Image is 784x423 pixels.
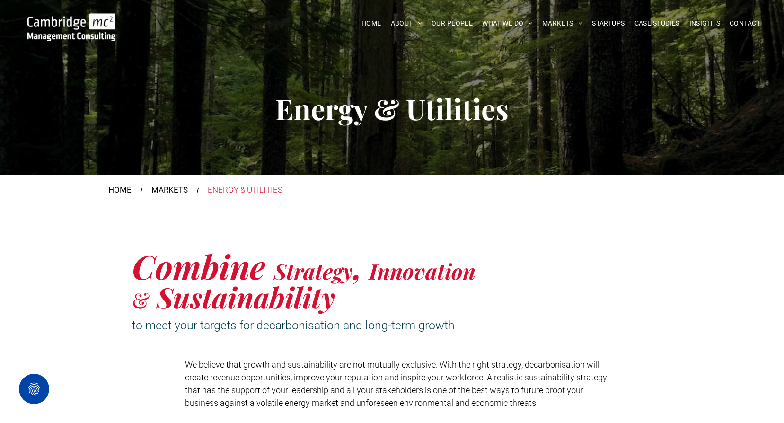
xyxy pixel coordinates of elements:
[132,244,265,288] span: Combine
[537,16,587,31] a: MARKETS
[477,16,537,31] a: WHAT WE DO
[725,16,765,31] a: CONTACT
[274,256,353,285] span: Strategy
[132,285,150,314] span: &
[108,184,676,196] nav: Breadcrumbs
[630,16,685,31] a: CASE STUDIES
[208,184,282,196] div: ENERGY & UTILITIES
[27,15,115,25] a: Your Business Transformed | Cambridge Management Consulting
[108,184,132,196] a: HOME
[275,89,509,127] span: Energy & Utilities
[427,16,477,31] a: OUR PEOPLE
[685,16,725,31] a: INSIGHTS
[587,16,629,31] a: STARTUPS
[386,16,427,31] a: ABOUT
[27,13,115,41] img: Go to Homepage
[185,360,607,408] span: We believe that growth and sustainability are not mutually exclusive. With the right strategy, de...
[369,256,476,285] span: Innovation
[357,16,386,31] a: HOME
[151,184,188,196] a: MARKETS
[353,244,362,288] span: ,
[132,318,455,332] span: to meet your targets for decarbonisation and long-term growth
[157,278,335,316] span: Sustainability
